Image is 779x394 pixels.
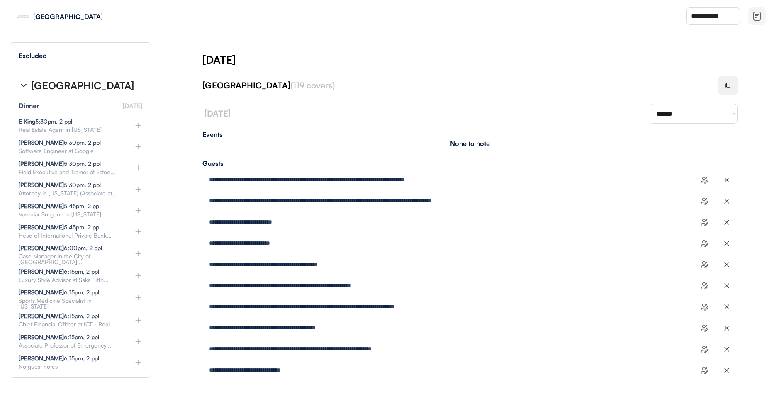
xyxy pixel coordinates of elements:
div: [GEOGRAPHIC_DATA] [33,13,138,20]
img: chevron-right%20%281%29.svg [19,80,29,90]
strong: [PERSON_NAME] [19,224,64,231]
div: Real Estate Agent in [US_STATE] [19,127,121,133]
img: users-edit.svg [701,239,709,248]
div: Head of International Private Bank... [19,233,121,238]
img: plus%20%281%29.svg [134,143,142,151]
strong: [PERSON_NAME] [19,289,64,296]
strong: [PERSON_NAME] [19,139,64,146]
div: 6:15pm, 2 ppl [19,355,99,361]
strong: E King [19,118,35,125]
div: 6:15pm, 2 ppl [19,313,99,319]
img: x-close%20%283%29.svg [723,218,731,226]
img: users-edit.svg [701,282,709,290]
div: No guest notes [19,364,121,370]
img: plus%20%281%29.svg [134,249,142,258]
img: x-close%20%283%29.svg [723,260,731,269]
div: Case Manager in the City of [GEOGRAPHIC_DATA]... [19,253,121,265]
div: 5:30pm, 2 ppl [19,140,101,146]
img: x-close%20%283%29.svg [723,303,731,311]
div: Chief Financial Officer at ICT - Real... [19,321,121,327]
img: x-close%20%283%29.svg [723,282,731,290]
img: x-close%20%283%29.svg [723,197,731,205]
img: users-edit.svg [701,345,709,353]
div: Software Engineer at Google [19,148,121,154]
img: users-edit.svg [701,218,709,226]
strong: [PERSON_NAME] [19,333,64,340]
div: Associate Professor of Emergency... [19,343,121,348]
img: x-close%20%283%29.svg [723,176,731,184]
img: users-edit.svg [701,197,709,205]
div: Field Executive and Trainer at Estee... [19,169,121,175]
strong: [PERSON_NAME] [19,181,64,188]
div: 6:00pm, 2 ppl [19,245,102,251]
img: file-02.svg [752,11,762,21]
div: 5:45pm, 2 ppl [19,203,100,209]
font: (119 covers) [290,80,335,90]
img: plus%20%281%29.svg [134,164,142,172]
strong: [PERSON_NAME] [19,160,64,167]
img: plus%20%281%29.svg [134,227,142,236]
strong: [PERSON_NAME] [19,244,64,251]
strong: [PERSON_NAME] [19,202,64,209]
img: plus%20%281%29.svg [134,206,142,214]
div: 5:30pm, 2 ppl [19,182,101,188]
img: plus%20%281%29.svg [134,272,142,280]
div: [GEOGRAPHIC_DATA] [202,80,708,91]
font: [DATE] [123,102,142,110]
div: Guests [202,160,738,167]
img: x-close%20%283%29.svg [723,366,731,375]
img: eleven-madison-park-new-york-ny-logo-1.jpg [17,10,30,23]
strong: [PERSON_NAME] [19,355,64,362]
div: 5:30pm, 2 ppl [19,161,101,167]
img: users-edit.svg [701,324,709,332]
img: plus%20%281%29.svg [134,294,142,302]
img: x-close%20%283%29.svg [723,239,731,248]
img: users-edit.svg [701,260,709,269]
img: plus%20%281%29.svg [134,316,142,324]
div: 5:45pm, 2 ppl [19,224,100,230]
img: users-edit.svg [701,366,709,375]
div: Dinner [19,102,39,109]
div: 6:15pm, 2 ppl [19,334,99,340]
div: Attorney in [US_STATE] (Associate at... [19,190,121,196]
div: Events [202,131,738,138]
div: Excluded [19,52,47,59]
div: 6:15pm, 2 ppl [19,269,99,275]
strong: [PERSON_NAME] [19,268,64,275]
div: None to note [450,140,490,147]
div: Sports Medicine Specialist in [US_STATE] [19,298,121,309]
font: [DATE] [204,108,231,119]
div: Luxury Style Advisor at Saks Fifth... [19,277,121,283]
img: plus%20%281%29.svg [134,122,142,130]
img: plus%20%281%29.svg [134,185,142,193]
img: plus%20%281%29.svg [134,337,142,345]
div: [GEOGRAPHIC_DATA] [31,80,134,90]
div: 5:30pm, 2 ppl [19,119,72,124]
img: x-close%20%283%29.svg [723,324,731,332]
img: x-close%20%283%29.svg [723,345,731,353]
img: users-edit.svg [701,303,709,311]
div: Vascular Surgeon in [US_STATE] [19,212,121,217]
div: 6:15pm, 2 ppl [19,289,99,295]
strong: [PERSON_NAME] [19,312,64,319]
img: plus%20%281%29.svg [134,358,142,367]
div: [DATE] [202,52,779,67]
img: users-edit.svg [701,176,709,184]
